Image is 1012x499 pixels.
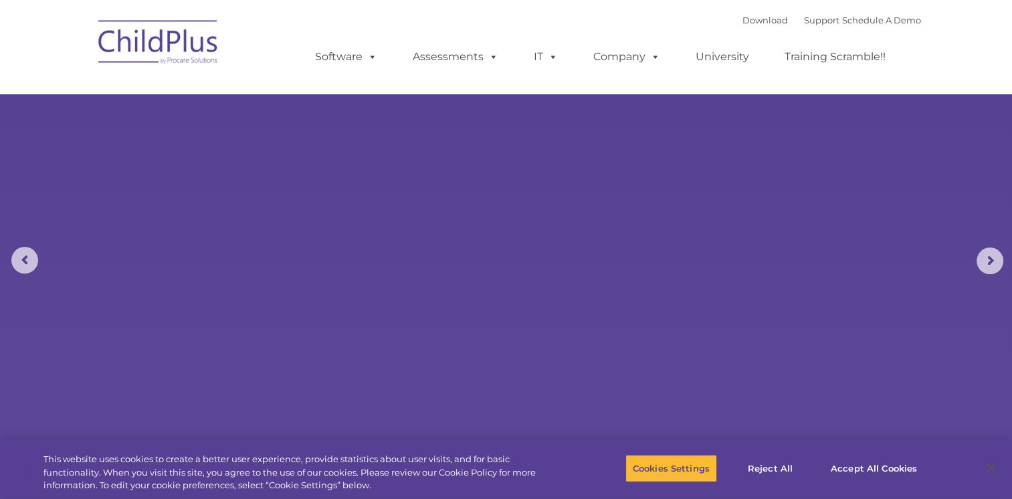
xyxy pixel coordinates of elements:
[804,15,839,25] a: Support
[520,43,571,70] a: IT
[771,43,899,70] a: Training Scramble!!
[742,15,788,25] a: Download
[742,15,921,25] font: |
[43,453,556,492] div: This website uses cookies to create a better user experience, provide statistics about user visit...
[682,43,763,70] a: University
[92,11,225,78] img: ChildPlus by Procare Solutions
[728,454,812,482] button: Reject All
[976,454,1005,483] button: Close
[302,43,391,70] a: Software
[823,454,924,482] button: Accept All Cookies
[186,88,227,98] span: Last name
[842,15,921,25] a: Schedule A Demo
[625,454,717,482] button: Cookies Settings
[580,43,674,70] a: Company
[399,43,512,70] a: Assessments
[186,143,243,153] span: Phone number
